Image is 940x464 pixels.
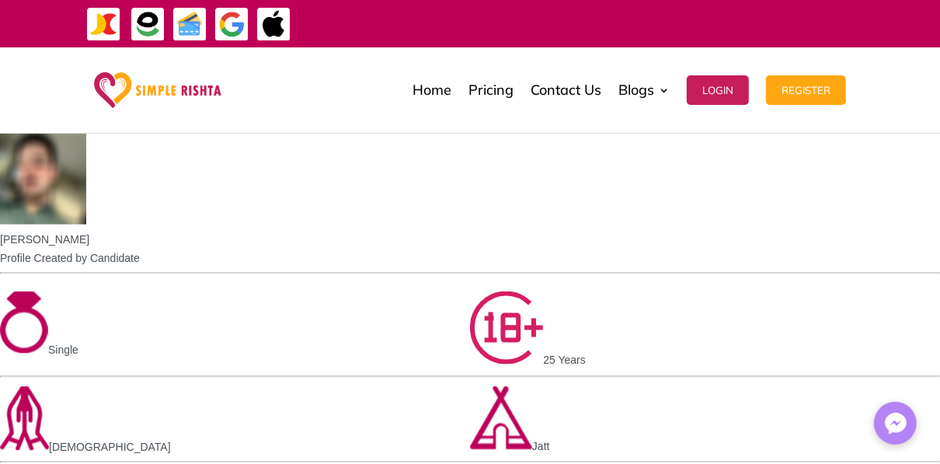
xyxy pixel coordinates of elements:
a: Register [766,51,846,129]
button: Register [766,75,846,105]
span: [DEMOGRAPHIC_DATA] [49,441,171,453]
a: Login [687,51,749,129]
strong: جاز کیش [823,9,856,37]
button: Login [687,75,749,105]
strong: ایزی پیسہ [785,9,820,37]
img: JazzCash-icon [86,7,121,42]
span: Jatt [532,440,550,452]
img: GooglePay-icon [214,7,249,42]
img: ApplePay-icon [256,7,291,42]
img: EasyPaisa-icon [131,7,165,42]
a: Home [413,51,451,129]
img: Credit Cards [172,7,207,42]
img: Messenger [880,408,911,439]
a: Pricing [468,51,514,129]
a: Contact Us [531,51,601,129]
span: Single [48,344,78,356]
span: 25 Years [543,354,586,367]
a: Blogs [618,51,670,129]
